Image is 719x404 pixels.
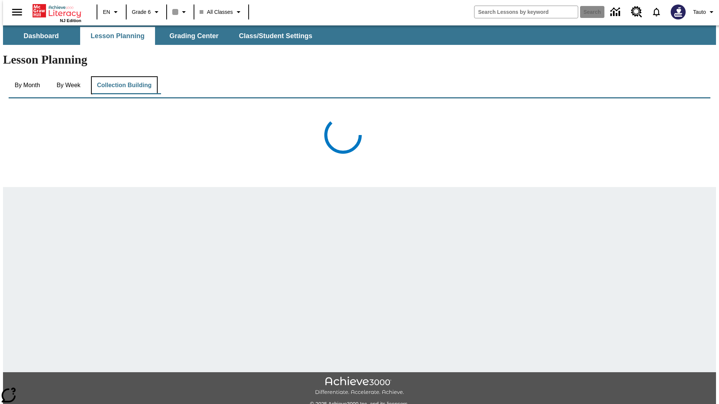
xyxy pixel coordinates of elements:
button: By Week [50,76,87,94]
button: Dashboard [4,27,79,45]
img: Avatar [671,4,686,19]
span: Grading Center [169,32,218,40]
button: Class: All Classes, Select your class [197,5,246,19]
img: Achieve3000 Differentiate Accelerate Achieve [315,377,404,396]
span: EN [103,8,110,16]
span: Lesson Planning [91,32,145,40]
a: Home [33,3,81,18]
div: SubNavbar [3,25,716,45]
span: NJ Edition [60,18,81,23]
button: Class/Student Settings [233,27,318,45]
h1: Lesson Planning [3,53,716,67]
span: Grade 6 [132,8,151,16]
button: By Month [9,76,46,94]
div: Home [33,3,81,23]
button: Select a new avatar [666,2,690,22]
span: All Classes [200,8,233,16]
span: Class/Student Settings [239,32,312,40]
button: Lesson Planning [80,27,155,45]
button: Grade: Grade 6, Select a grade [129,5,164,19]
button: Language: EN, Select a language [100,5,124,19]
a: Data Center [606,2,627,22]
a: Resource Center, Will open in new tab [627,2,647,22]
a: Notifications [647,2,666,22]
span: Dashboard [24,32,59,40]
button: Profile/Settings [690,5,719,19]
button: Collection Building [91,76,158,94]
input: search field [474,6,578,18]
span: Tauto [693,8,706,16]
div: SubNavbar [3,27,319,45]
button: Grading Center [157,27,231,45]
button: Open side menu [6,1,28,23]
